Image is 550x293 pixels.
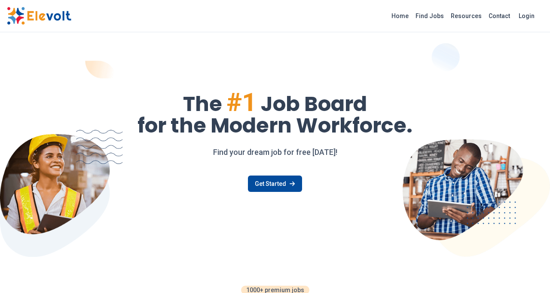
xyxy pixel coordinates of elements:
[447,9,485,23] a: Resources
[226,87,257,117] span: #1
[7,89,543,136] h1: The Job Board for the Modern Workforce.
[513,7,540,25] a: Login
[248,176,302,192] a: Get Started
[412,9,447,23] a: Find Jobs
[485,9,513,23] a: Contact
[7,7,71,25] img: Elevolt
[7,146,543,158] p: Find your dream job for free [DATE]!
[388,9,412,23] a: Home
